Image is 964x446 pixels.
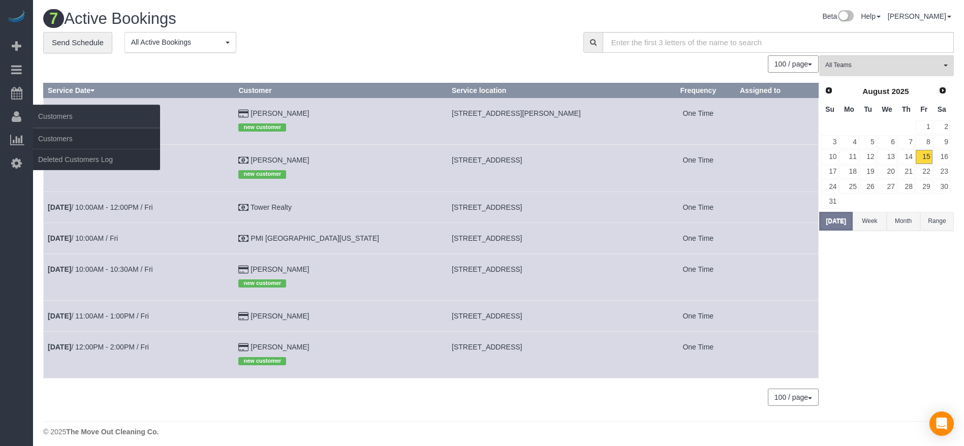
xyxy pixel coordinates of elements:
[839,165,858,179] a: 18
[916,150,932,164] a: 15
[452,343,522,351] span: [STREET_ADDRESS]
[891,87,909,95] span: 2025
[48,203,71,211] b: [DATE]
[448,300,661,331] td: Service location
[821,150,838,164] a: 10
[819,212,853,231] button: [DATE]
[938,105,946,113] span: Saturday
[48,312,71,320] b: [DATE]
[887,212,920,231] button: Month
[251,156,309,164] a: [PERSON_NAME]
[48,234,118,242] a: [DATE]/ 10:00AM / Fri
[853,212,886,231] button: Week
[821,195,838,208] a: 31
[939,86,947,94] span: Next
[837,10,854,23] img: New interface
[603,32,954,53] input: Enter the first 3 letters of the name to search
[768,55,819,73] nav: Pagination navigation
[862,87,889,95] span: August
[238,313,248,320] i: Credit Card Payment
[43,32,112,53] a: Send Schedule
[238,235,248,242] i: Check Payment
[735,145,818,192] td: Assigned to
[877,165,896,179] a: 20
[821,135,838,149] a: 3
[844,105,854,113] span: Monday
[877,150,896,164] a: 13
[735,222,818,253] td: Assigned to
[251,109,309,117] a: [PERSON_NAME]
[916,120,932,134] a: 1
[238,123,286,132] span: new customer
[234,300,448,331] td: Customer
[238,157,248,164] i: Check Payment
[44,253,234,300] td: Schedule date
[839,180,858,194] a: 25
[48,312,149,320] a: [DATE]/ 11:00AM - 1:00PM / Fri
[234,83,448,98] th: Customer
[234,145,448,192] td: Customer
[735,83,818,98] th: Assigned to
[448,331,661,378] td: Service location
[916,180,932,194] a: 29
[44,222,234,253] td: Schedule date
[860,150,877,164] a: 12
[48,203,153,211] a: [DATE]/ 10:00AM - 12:00PM / Fri
[920,212,954,231] button: Range
[661,331,735,378] td: Frequency
[448,83,661,98] th: Service location
[934,120,950,134] a: 2
[888,12,951,20] a: [PERSON_NAME]
[48,265,71,273] b: [DATE]
[452,203,522,211] span: [STREET_ADDRESS]
[825,61,941,70] span: All Teams
[48,234,71,242] b: [DATE]
[448,253,661,300] td: Service location
[934,150,950,164] a: 16
[898,180,915,194] a: 28
[251,343,309,351] a: [PERSON_NAME]
[251,203,292,211] a: Tower Realty
[452,234,522,242] span: [STREET_ADDRESS]
[860,180,877,194] a: 26
[452,156,522,164] span: [STREET_ADDRESS]
[768,389,819,406] nav: Pagination navigation
[43,9,64,28] span: 7
[936,84,950,98] a: Next
[238,266,248,273] i: Credit Card Payment
[452,265,522,273] span: [STREET_ADDRESS]
[735,300,818,331] td: Assigned to
[898,165,915,179] a: 21
[934,135,950,149] a: 9
[238,170,286,178] span: new customer
[234,253,448,300] td: Customer
[934,180,950,194] a: 30
[661,98,735,144] td: Frequency
[825,105,834,113] span: Sunday
[735,253,818,300] td: Assigned to
[234,192,448,222] td: Customer
[448,222,661,253] td: Service location
[882,105,892,113] span: Wednesday
[448,145,661,192] td: Service location
[251,265,309,273] a: [PERSON_NAME]
[43,10,491,27] h1: Active Bookings
[33,129,160,149] a: Customers
[48,343,149,351] a: [DATE]/ 12:00PM - 2:00PM / Fri
[452,312,522,320] span: [STREET_ADDRESS]
[33,128,160,170] ul: Customers
[452,109,581,117] span: [STREET_ADDRESS][PERSON_NAME]
[864,105,872,113] span: Tuesday
[735,331,818,378] td: Assigned to
[825,86,833,94] span: Prev
[44,192,234,222] td: Schedule date
[821,165,838,179] a: 17
[44,83,234,98] th: Service Date
[238,110,248,117] i: Credit Card Payment
[920,105,927,113] span: Friday
[44,300,234,331] td: Schedule date
[131,37,223,47] span: All Active Bookings
[6,10,26,24] img: Automaid Logo
[661,222,735,253] td: Frequency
